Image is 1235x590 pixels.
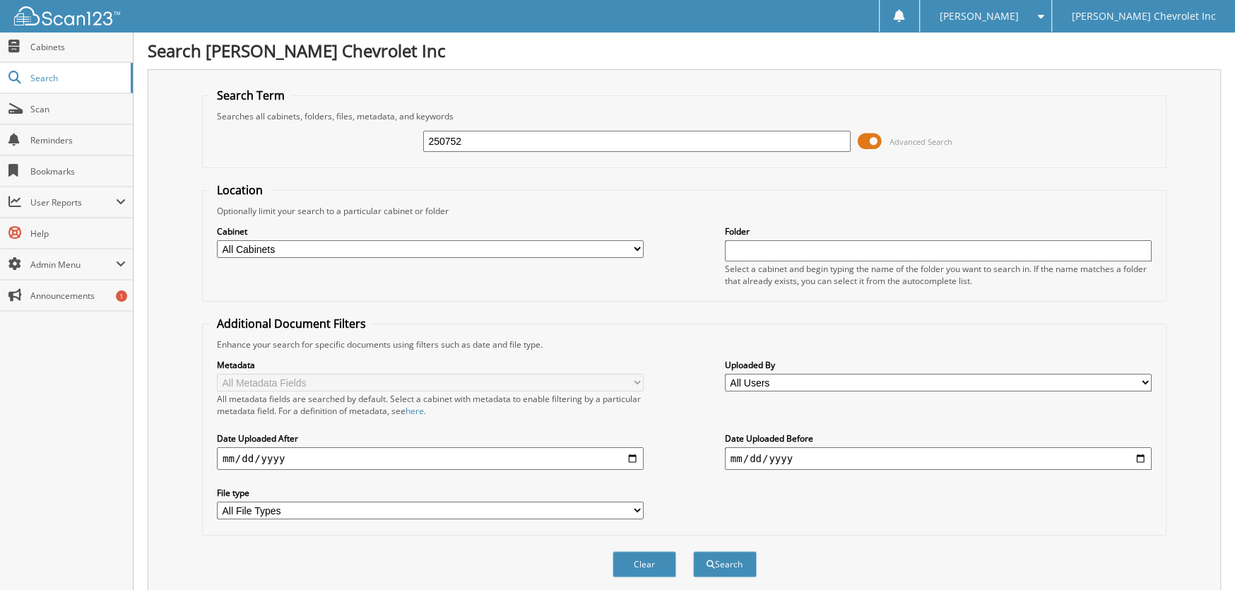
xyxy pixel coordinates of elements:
button: Clear [613,551,676,577]
legend: Additional Document Filters [210,316,373,331]
span: Scan [30,103,126,115]
h1: Search [PERSON_NAME] Chevrolet Inc [148,39,1221,62]
span: Cabinets [30,41,126,53]
span: [PERSON_NAME] [940,12,1019,20]
span: Reminders [30,134,126,146]
div: 1 [116,290,127,302]
label: Folder [725,225,1152,237]
label: File type [217,487,644,499]
div: Optionally limit your search to a particular cabinet or folder [210,205,1159,217]
label: Date Uploaded Before [725,432,1152,444]
span: Search [30,72,124,84]
div: Enhance your search for specific documents using filters such as date and file type. [210,338,1159,350]
input: start [217,447,644,470]
span: User Reports [30,196,116,208]
span: [PERSON_NAME] Chevrolet Inc [1072,12,1216,20]
label: Uploaded By [725,359,1152,371]
span: Help [30,228,126,240]
iframe: Chat Widget [1164,522,1235,590]
span: Advanced Search [890,136,952,147]
span: Admin Menu [30,259,116,271]
a: here [406,405,424,417]
span: Bookmarks [30,165,126,177]
div: Select a cabinet and begin typing the name of the folder you want to search in. If the name match... [725,263,1152,287]
input: end [725,447,1152,470]
legend: Location [210,182,270,198]
div: All metadata fields are searched by default. Select a cabinet with metadata to enable filtering b... [217,393,644,417]
div: Searches all cabinets, folders, files, metadata, and keywords [210,110,1159,122]
label: Metadata [217,359,644,371]
span: Announcements [30,290,126,302]
button: Search [693,551,757,577]
img: scan123-logo-white.svg [14,6,120,25]
legend: Search Term [210,88,292,103]
label: Date Uploaded After [217,432,644,444]
label: Cabinet [217,225,644,237]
